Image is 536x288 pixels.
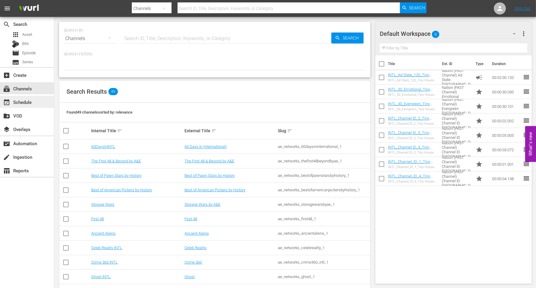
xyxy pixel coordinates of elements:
[476,161,483,168] span: Promo
[3,167,10,174] span: Reports
[523,102,530,110] span: reorder
[490,142,523,157] td: 00:00:03.072
[22,50,36,56] span: Episode
[331,33,364,43] button: Search
[91,274,110,279] a: Ghost INTL
[388,93,437,97] div: INTL_30_Emotional_Tiny House Nation_Promo
[439,70,473,85] td: Tiny House Nation (FAST Channel) Ad Slate [GEOGRAPHIC_DATA] 120
[184,246,206,250] a: Celeb Reality
[184,188,245,192] a: Best of American Pickers by History
[67,110,132,114] span: Found 49 channels sorted by: relevance
[278,159,369,163] div: ae_networks_thefirst48beyondbyae_1
[278,202,369,207] div: ae_networks_storagewarsbyae_1
[439,142,473,157] td: Tiny House Nation (FAST Channel) Channel ID [GEOGRAPHIC_DATA]
[12,31,19,38] span: apps
[3,140,10,147] span: Automation
[108,88,118,95] span: 49
[184,159,234,163] a: The First 48 & Beyond by A&E
[4,5,11,12] span: menu
[278,246,369,250] div: ae_networks_celebreality_1
[523,175,530,182] span: reorder
[388,122,437,126] div: INTL_Channel ID_2_Tiny House Nation
[3,72,10,79] span: Create
[64,30,117,47] div: Channels
[287,128,293,133] span: sort
[523,131,530,139] span: reorder
[490,70,523,85] td: 00:02:00.120
[400,2,426,13] button: Search
[523,146,530,153] span: reorder
[22,59,33,65] span: Series
[388,159,432,168] a: INTL_Channel_ID_1_Tiny House Nation
[523,160,530,167] span: reorder
[490,128,523,142] td: 00:00:05.005
[3,85,10,92] span: Channels
[3,154,10,161] span: Ingestion
[388,78,437,82] div: INTL_Ad Slate_120_Tiny House Nation
[490,85,523,99] td: 00:00:30.030
[22,41,29,47] span: Bits
[515,6,530,11] a: Sign Out
[439,171,473,186] td: Tiny House Nation (FAST Channel) Channel ID [GEOGRAPHIC_DATA]
[91,260,118,265] a: Crime 360 INTL
[432,28,439,41] span: 8
[409,2,425,13] span: Search
[117,128,122,133] span: sort
[388,174,432,183] a: INTL_Channel_ID_4_Tiny House Nation
[523,117,530,124] span: reorder
[91,246,122,250] a: Celeb Reality INTL
[278,217,369,221] div: ae_networks_first48_1
[211,128,217,133] span: sort
[184,231,209,236] a: Ancient Aliens
[22,32,32,38] span: Asset
[476,175,483,182] span: Promo
[388,145,432,154] a: INTL_Channel ID_3_Tiny House Nation
[439,128,473,142] td: Tiny House Nation (FAST Channel) Channel ID [GEOGRAPHIC_DATA]
[490,157,523,171] td: 00:00:01.001
[184,127,276,134] div: External Title
[91,159,141,163] a: The First 48 & Beyond by A&E
[476,146,483,153] span: Promo
[184,260,202,265] a: Crime 360
[278,188,369,192] div: ae_networks_bestofamericanpickersbyhistory_1
[3,126,10,133] span: Overlays
[278,260,369,265] div: ae_networks_crime360_intl_1
[520,30,527,37] span: more_vert
[278,144,369,149] div: ae_networks_60daysininternational_1
[91,188,152,192] a: Best of American Pickers by History
[476,88,483,95] span: Promo
[91,231,116,236] a: Ancient Aliens
[3,99,10,106] span: event_available
[12,49,19,57] span: Episode
[476,132,483,139] span: Promo
[12,40,19,48] div: Bits
[91,127,183,134] div: Internal Title
[439,114,473,128] td: Tiny House Nation (FAST Channel) Channel ID [GEOGRAPHIC_DATA]
[184,144,227,149] a: 60 Days In (International)
[91,202,114,207] a: Storage Wars
[388,116,432,125] a: INTL_Channel ID_2_Tiny House Nation
[3,21,10,28] span: Search
[523,74,530,81] span: reorder
[278,231,369,236] div: ae_networks_ancientaliens_1
[388,87,432,96] a: INTL_30_Emotional_Tiny House Nation_Promo
[91,173,141,178] a: Best of Pawn Stars by History
[184,217,197,221] a: First 48
[525,126,536,162] button: Open Feedback Widget
[439,85,473,99] td: Tiny House Nation (FAST Channel) Emotional CANADA
[388,130,432,139] a: INTL_Channel ID_5_Tiny House Nation
[438,55,472,72] th: Ext. ID
[439,99,473,114] td: Tiny House Nation (FAST Channel) Evergreen [GEOGRAPHIC_DATA]
[490,114,523,128] td: 00:00:02.002
[91,217,104,221] a: First 48
[388,165,437,169] div: INTL_Channel_ID_1_Tiny House Nation
[67,88,107,95] span: Search Results
[278,274,369,279] div: ae_networks_ghost_1
[439,157,473,171] td: Tiny House Nation (FAST Channel) Channel ID [GEOGRAPHIC_DATA]
[388,180,437,183] div: INTL_Channel_ID_4_Tiny House Nation
[476,117,483,124] span: Promo
[184,173,235,178] a: Best of Pawn Stars by History
[388,151,437,155] div: INTL_Channel ID_3_Tiny House Nation
[476,103,483,110] span: Promo
[380,25,522,42] div: Default Workspace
